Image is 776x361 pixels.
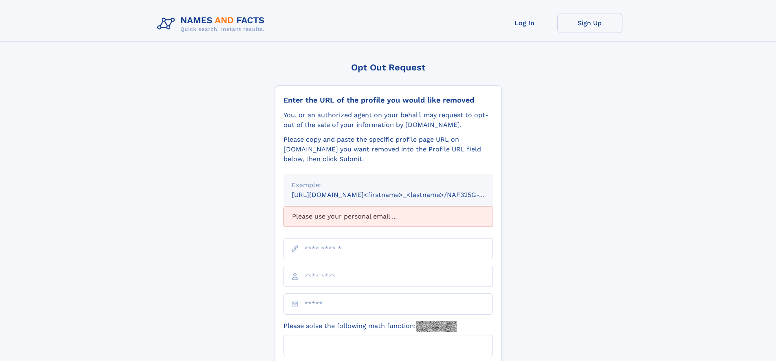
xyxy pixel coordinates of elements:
small: [URL][DOMAIN_NAME]<firstname>_<lastname>/NAF325G-xxxxxxxx [292,191,508,199]
div: Example: [292,180,485,190]
div: Please copy and paste the specific profile page URL on [DOMAIN_NAME] you want removed into the Pr... [284,135,493,164]
div: Enter the URL of the profile you would like removed [284,96,493,105]
div: Opt Out Request [275,62,501,72]
a: Log In [492,13,557,33]
div: You, or an authorized agent on your behalf, may request to opt-out of the sale of your informatio... [284,110,493,130]
a: Sign Up [557,13,622,33]
div: Please use your personal email ... [284,206,493,227]
img: Logo Names and Facts [154,13,271,35]
label: Please solve the following math function: [284,321,457,332]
